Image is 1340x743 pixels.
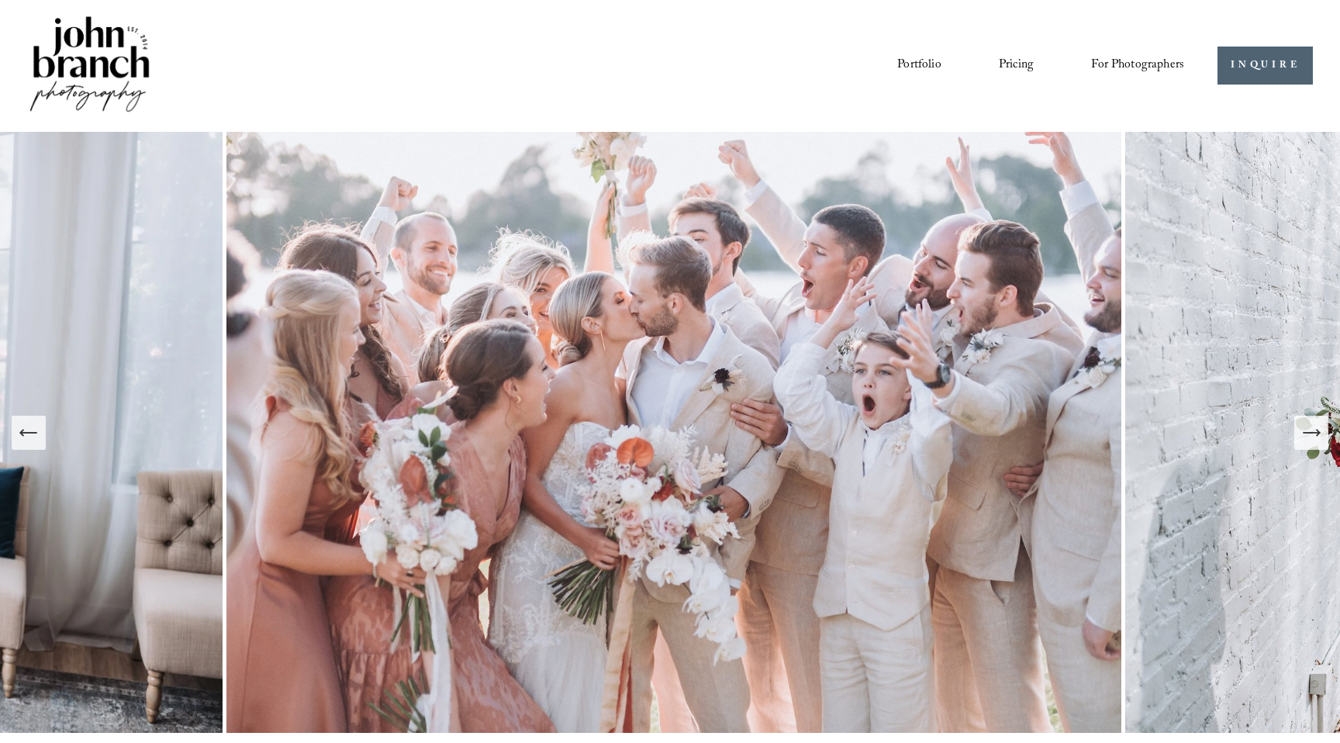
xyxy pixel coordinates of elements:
[12,416,46,450] button: Previous Slide
[27,13,153,118] img: John Branch IV Photography
[999,53,1034,79] a: Pricing
[1217,47,1313,85] a: INQUIRE
[897,53,941,79] a: Portfolio
[1091,53,1184,79] a: folder dropdown
[223,132,1125,734] img: A wedding party celebrating outdoors, featuring a bride and groom kissing amidst cheering bridesm...
[1091,54,1184,78] span: For Photographers
[1294,416,1328,450] button: Next Slide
